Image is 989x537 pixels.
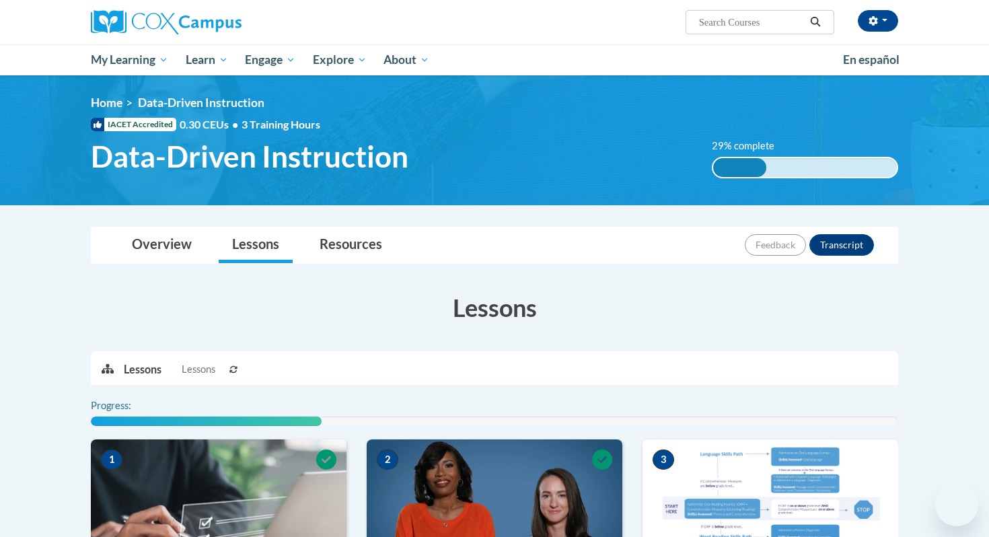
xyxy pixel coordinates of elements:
[805,14,826,30] button: Search
[91,96,122,110] a: Home
[91,52,168,68] span: My Learning
[219,227,293,263] a: Lessons
[236,44,304,75] a: Engage
[306,227,396,263] a: Resources
[124,362,161,377] p: Lessons
[383,52,429,68] span: About
[834,46,908,74] a: En español
[91,291,898,324] h3: Lessons
[745,234,806,256] button: Feedback
[653,450,674,470] span: 3
[177,44,237,75] a: Learn
[138,96,264,110] span: Data-Driven Instruction
[304,44,375,75] a: Explore
[186,52,228,68] span: Learn
[182,362,215,377] span: Lessons
[91,10,346,34] a: Cox Campus
[375,44,439,75] a: About
[377,450,398,470] span: 2
[242,118,320,131] span: 3 Training Hours
[101,450,122,470] span: 1
[713,158,766,177] div: 29% complete
[180,117,242,132] span: 0.30 CEUs
[91,118,176,131] span: IACET Accredited
[91,10,242,34] img: Cox Campus
[698,14,805,30] input: Search Courses
[245,52,295,68] span: Engage
[313,52,367,68] span: Explore
[809,234,874,256] button: Transcript
[118,227,205,263] a: Overview
[91,398,168,413] label: Progress:
[858,10,898,32] button: Account Settings
[82,44,177,75] a: My Learning
[91,139,408,174] span: Data-Driven Instruction
[935,483,978,526] iframe: Button to launch messaging window
[843,52,900,67] span: En español
[232,118,238,131] span: •
[712,139,789,153] label: 29% complete
[71,44,918,75] div: Main menu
